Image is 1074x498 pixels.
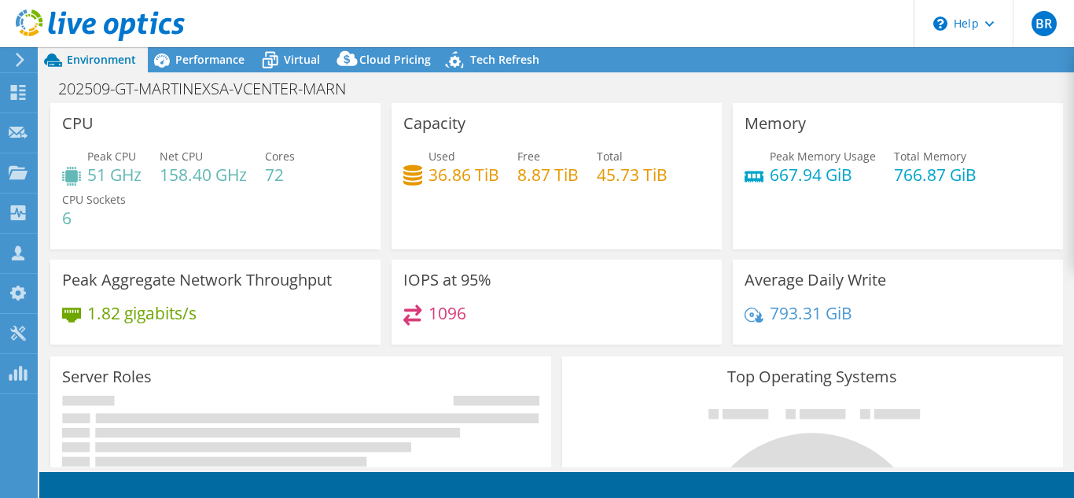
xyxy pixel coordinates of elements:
[87,166,142,183] h4: 51 GHz
[597,149,623,164] span: Total
[745,115,806,132] h3: Memory
[265,166,295,183] h4: 72
[428,304,466,322] h4: 1096
[284,52,320,67] span: Virtual
[62,209,126,227] h4: 6
[62,271,332,289] h3: Peak Aggregate Network Throughput
[403,115,465,132] h3: Capacity
[597,166,668,183] h4: 45.73 TiB
[428,149,455,164] span: Used
[67,52,136,67] span: Environment
[51,80,370,98] h1: 202509-GT-MARTINEXSA-VCENTER-MARN
[428,166,499,183] h4: 36.86 TiB
[265,149,295,164] span: Cores
[770,166,876,183] h4: 667.94 GiB
[175,52,245,67] span: Performance
[933,17,947,31] svg: \n
[62,368,152,385] h3: Server Roles
[470,52,539,67] span: Tech Refresh
[770,149,876,164] span: Peak Memory Usage
[894,149,966,164] span: Total Memory
[517,166,579,183] h4: 8.87 TiB
[745,271,886,289] h3: Average Daily Write
[62,192,126,207] span: CPU Sockets
[62,115,94,132] h3: CPU
[160,149,203,164] span: Net CPU
[403,271,491,289] h3: IOPS at 95%
[160,166,247,183] h4: 158.40 GHz
[574,368,1051,385] h3: Top Operating Systems
[359,52,431,67] span: Cloud Pricing
[87,149,136,164] span: Peak CPU
[1032,11,1057,36] span: BR
[87,304,197,322] h4: 1.82 gigabits/s
[770,304,852,322] h4: 793.31 GiB
[517,149,540,164] span: Free
[894,166,977,183] h4: 766.87 GiB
